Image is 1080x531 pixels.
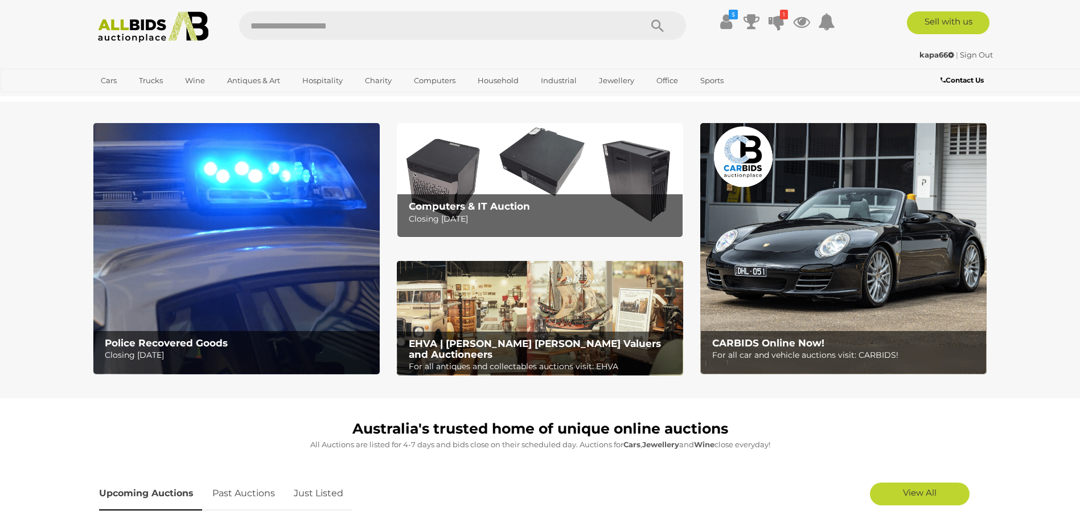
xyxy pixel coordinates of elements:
[700,123,987,374] img: CARBIDS Online Now!
[409,338,661,360] b: EHVA | [PERSON_NAME] [PERSON_NAME] Valuers and Auctioneers
[105,348,373,362] p: Closing [DATE]
[397,261,683,376] a: EHVA | Evans Hastings Valuers and Auctioneers EHVA | [PERSON_NAME] [PERSON_NAME] Valuers and Auct...
[693,71,731,90] a: Sports
[729,10,738,19] i: $
[92,11,215,43] img: Allbids.com.au
[592,71,642,90] a: Jewellery
[941,74,987,87] a: Contact Us
[99,477,202,510] a: Upcoming Auctions
[397,123,683,238] img: Computers & IT Auction
[220,71,288,90] a: Antiques & Art
[718,11,735,32] a: $
[642,440,679,449] strong: Jewellery
[960,50,993,59] a: Sign Out
[623,440,640,449] strong: Cars
[941,76,984,84] b: Contact Us
[533,71,584,90] a: Industrial
[105,337,228,349] b: Police Recovered Goods
[397,123,683,238] a: Computers & IT Auction Computers & IT Auction Closing [DATE]
[712,337,824,349] b: CARBIDS Online Now!
[649,71,685,90] a: Office
[907,11,989,34] a: Sell with us
[903,487,937,498] span: View All
[700,123,987,374] a: CARBIDS Online Now! CARBIDS Online Now! For all car and vehicle auctions visit: CARBIDS!
[132,71,170,90] a: Trucks
[919,50,954,59] strong: kapa66
[93,123,380,374] img: Police Recovered Goods
[406,71,463,90] a: Computers
[870,483,970,505] a: View All
[285,477,352,510] a: Just Listed
[99,438,982,451] p: All Auctions are listed for 4-7 days and bids close on their scheduled day. Auctions for , and cl...
[956,50,958,59] span: |
[409,201,530,212] b: Computers & IT Auction
[358,71,399,90] a: Charity
[295,71,350,90] a: Hospitality
[93,90,189,109] a: [GEOGRAPHIC_DATA]
[99,421,982,437] h1: Australia's trusted home of unique online auctions
[204,477,284,510] a: Past Auctions
[712,348,980,362] p: For all car and vehicle auctions visit: CARBIDS!
[780,10,788,19] i: 1
[629,11,686,40] button: Search
[93,123,380,374] a: Police Recovered Goods Police Recovered Goods Closing [DATE]
[409,360,677,374] p: For all antiques and collectables auctions visit: EHVA
[409,212,677,226] p: Closing [DATE]
[768,11,785,32] a: 1
[694,440,714,449] strong: Wine
[919,50,956,59] a: kapa66
[397,261,683,376] img: EHVA | Evans Hastings Valuers and Auctioneers
[470,71,526,90] a: Household
[178,71,212,90] a: Wine
[93,71,124,90] a: Cars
